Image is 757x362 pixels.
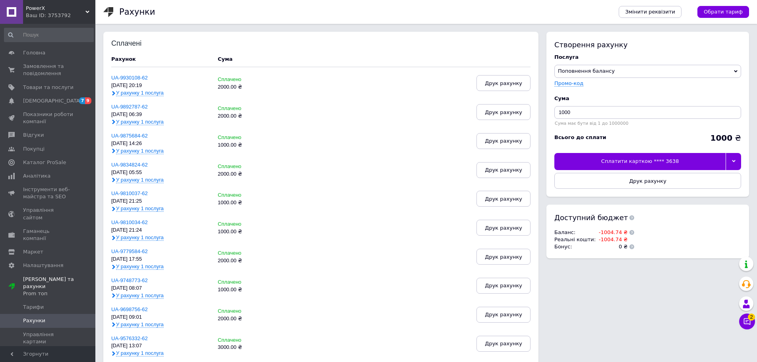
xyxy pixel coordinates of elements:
span: У рахунку 1 послуга [116,119,164,125]
span: 7 [79,97,85,104]
span: Аналітика [23,172,50,180]
div: [DATE] 06:39 [111,112,210,118]
div: [DATE] 14:26 [111,141,210,147]
span: Друк рахунку [485,80,522,86]
span: Друк рахунку [485,225,522,231]
div: Сплатити карткою **** 3638 [554,153,726,170]
div: Сплачені [111,40,163,48]
div: Сплачено [218,337,285,343]
div: [DATE] 21:25 [111,198,210,204]
span: У рахунку 1 послуга [116,205,164,212]
span: Тарифи [23,304,44,311]
span: Друк рахунку [485,341,522,347]
span: У рахунку 1 послуга [116,148,164,154]
button: Друк рахунку [476,336,530,352]
div: [DATE] 13:07 [111,343,210,349]
button: Друк рахунку [476,104,530,120]
td: 0 ₴ [598,243,627,250]
div: [DATE] 08:07 [111,285,210,291]
a: UA-9810034-62 [111,219,148,225]
div: 1000.00 ₴ [218,200,285,206]
span: Поповнення балансу [558,68,615,74]
td: Реальні кошти : [554,236,598,243]
h1: Рахунки [119,7,155,17]
span: Маркет [23,248,43,256]
span: 2 [748,314,755,321]
button: Друк рахунку [476,249,530,265]
div: Сплачено [218,135,285,141]
span: Управління сайтом [23,207,74,221]
div: ₴ [710,134,741,142]
span: Змінити реквізити [625,8,675,15]
div: Сплачено [218,279,285,285]
span: Головна [23,49,45,56]
span: Друк рахунку [485,138,522,144]
div: 2000.00 ₴ [218,84,285,90]
span: Відгуки [23,132,44,139]
span: Інструменти веб-майстра та SEO [23,186,74,200]
div: [DATE] 21:24 [111,227,210,233]
td: -1004.74 ₴ [598,229,627,236]
a: UA-9892787-62 [111,104,148,110]
div: Послуга [554,54,741,61]
div: Сума має бути від 1 до 1000000 [554,121,741,126]
a: UA-9698756-62 [111,306,148,312]
div: Prom топ [23,290,95,297]
div: Cума [554,95,741,102]
button: Друк рахунку [554,173,741,189]
button: Друк рахунку [476,133,530,149]
span: У рахунку 1 послуга [116,234,164,241]
td: Бонус : [554,243,598,250]
div: 1000.00 ₴ [218,287,285,293]
span: Каталог ProSale [23,159,66,166]
div: [DATE] 05:55 [111,170,210,176]
span: Показники роботи компанії [23,111,74,125]
input: Пошук [4,28,94,42]
span: Друк рахунку [485,196,522,202]
label: Промо-код [554,80,583,86]
button: Друк рахунку [476,75,530,91]
div: 3000.00 ₴ [218,345,285,350]
div: [DATE] 09:01 [111,314,210,320]
td: Баланс : [554,229,598,236]
span: У рахунку 1 послуга [116,350,164,356]
div: 2000.00 ₴ [218,258,285,264]
span: У рахунку 1 послуга [116,177,164,183]
span: [PERSON_NAME] та рахунки [23,276,95,298]
a: Змінити реквізити [619,6,681,18]
div: Рахунок [111,56,210,63]
div: Сплачено [218,250,285,256]
button: Друк рахунку [476,278,530,294]
span: Товари та послуги [23,84,74,91]
div: Cума [218,56,232,63]
span: Обрати тариф [704,8,743,15]
span: Замовлення та повідомлення [23,63,74,77]
div: Всього до сплати [554,134,606,141]
span: Управління картами [23,331,74,345]
b: 1000 [710,133,732,143]
a: UA-9779584-62 [111,248,148,254]
button: Друк рахунку [476,220,530,236]
div: [DATE] 17:55 [111,256,210,262]
div: Ваш ID: 3753792 [26,12,95,19]
button: Друк рахунку [476,191,530,207]
div: Сплачено [218,221,285,227]
span: Друк рахунку [485,109,522,115]
div: Сплачено [218,106,285,112]
span: Друк рахунку [485,254,522,260]
span: 9 [85,97,91,104]
div: 2000.00 ₴ [218,171,285,177]
span: Друк рахунку [485,283,522,288]
a: UA-9875684-62 [111,133,148,139]
div: 2000.00 ₴ [218,316,285,322]
a: UA-9930108-62 [111,75,148,81]
span: Рахунки [23,317,45,324]
span: Гаманець компанії [23,228,74,242]
div: Створення рахунку [554,40,741,50]
button: Чат з покупцем2 [739,314,755,329]
span: PowerX [26,5,85,12]
div: Сплачено [218,308,285,314]
td: -1004.74 ₴ [598,236,627,243]
span: У рахунку 1 послуга [116,263,164,270]
span: Покупці [23,145,45,153]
